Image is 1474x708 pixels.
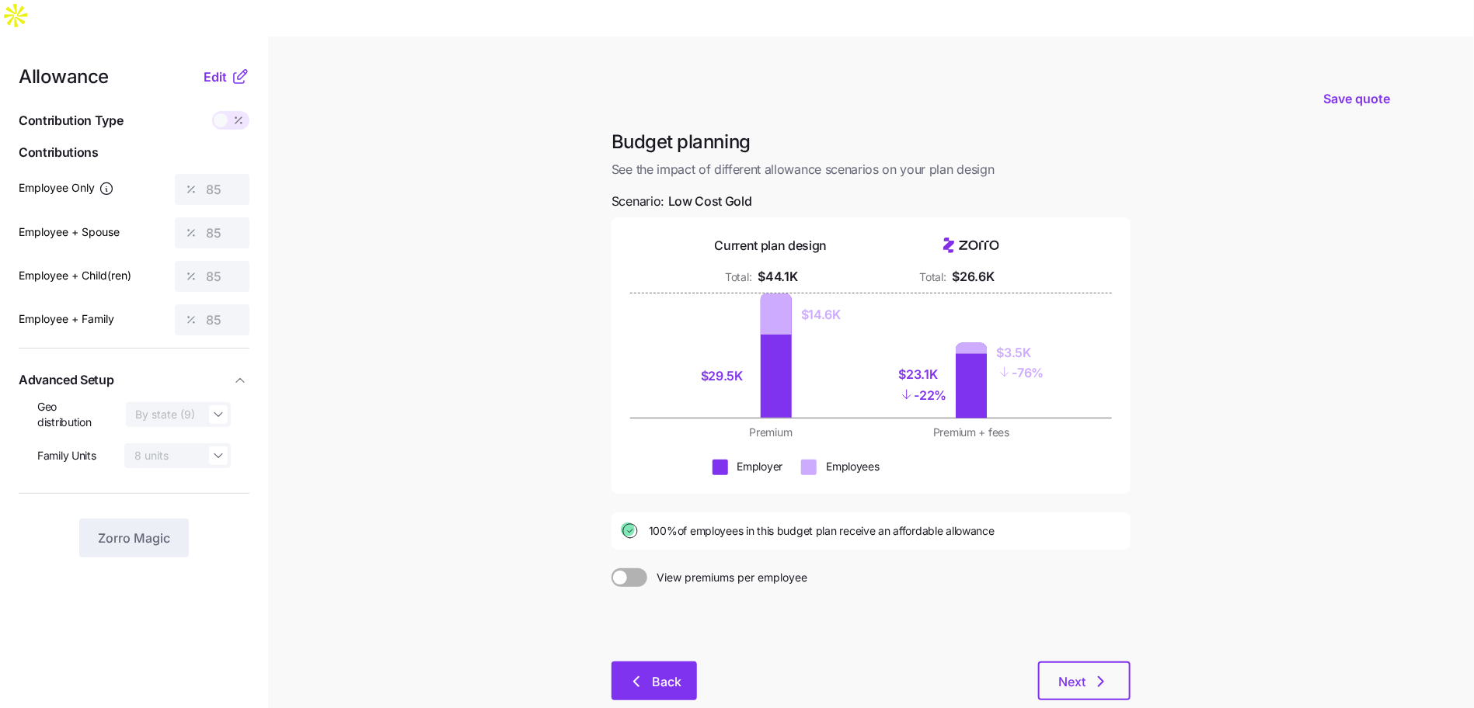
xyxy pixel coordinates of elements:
[19,111,124,130] span: Contribution Type
[880,425,1062,440] div: Premium + fees
[919,269,946,285] div: Total:
[19,361,249,399] button: Advanced Setup
[204,68,231,86] button: Edit
[19,68,109,86] span: Allowance
[19,399,249,481] div: Advanced Setup
[19,311,114,328] label: Employee + Family
[725,269,751,285] div: Total:
[701,366,751,386] div: $29.5K
[612,192,752,211] span: Scenario:
[1058,672,1085,691] span: Next
[997,362,1044,383] div: - 76%
[19,143,249,162] span: Contributions
[98,529,170,547] span: Zorro Magic
[953,267,995,286] div: $26.6K
[680,425,862,440] div: Premium
[899,384,947,405] div: - 22%
[715,236,828,255] div: Current plan design
[647,568,807,587] span: View premiums per employee
[19,179,114,196] label: Employee Only
[19,370,114,390] span: Advanced Setup
[737,459,783,474] div: Employer
[652,672,681,691] span: Back
[899,365,947,384] div: $23.1K
[612,130,1131,154] h1: Budget planning
[801,305,841,324] div: $14.6K
[37,399,113,431] span: Geo distribution
[204,68,227,86] span: Edit
[19,267,131,284] label: Employee + Child(ren)
[826,459,879,474] div: Employees
[612,661,697,700] button: Back
[1038,661,1131,700] button: Next
[19,224,120,241] label: Employee + Spouse
[758,267,798,286] div: $44.1K
[668,192,752,211] span: Low Cost Gold
[1311,77,1403,120] button: Save quote
[1323,89,1390,108] span: Save quote
[37,448,96,463] span: Family Units
[79,519,189,557] button: Zorro Magic
[649,523,995,539] span: 100% of employees in this budget plan receive an affordable allowance
[612,160,1131,179] span: See the impact of different allowance scenarios on your plan design
[997,343,1044,363] div: $3.5K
